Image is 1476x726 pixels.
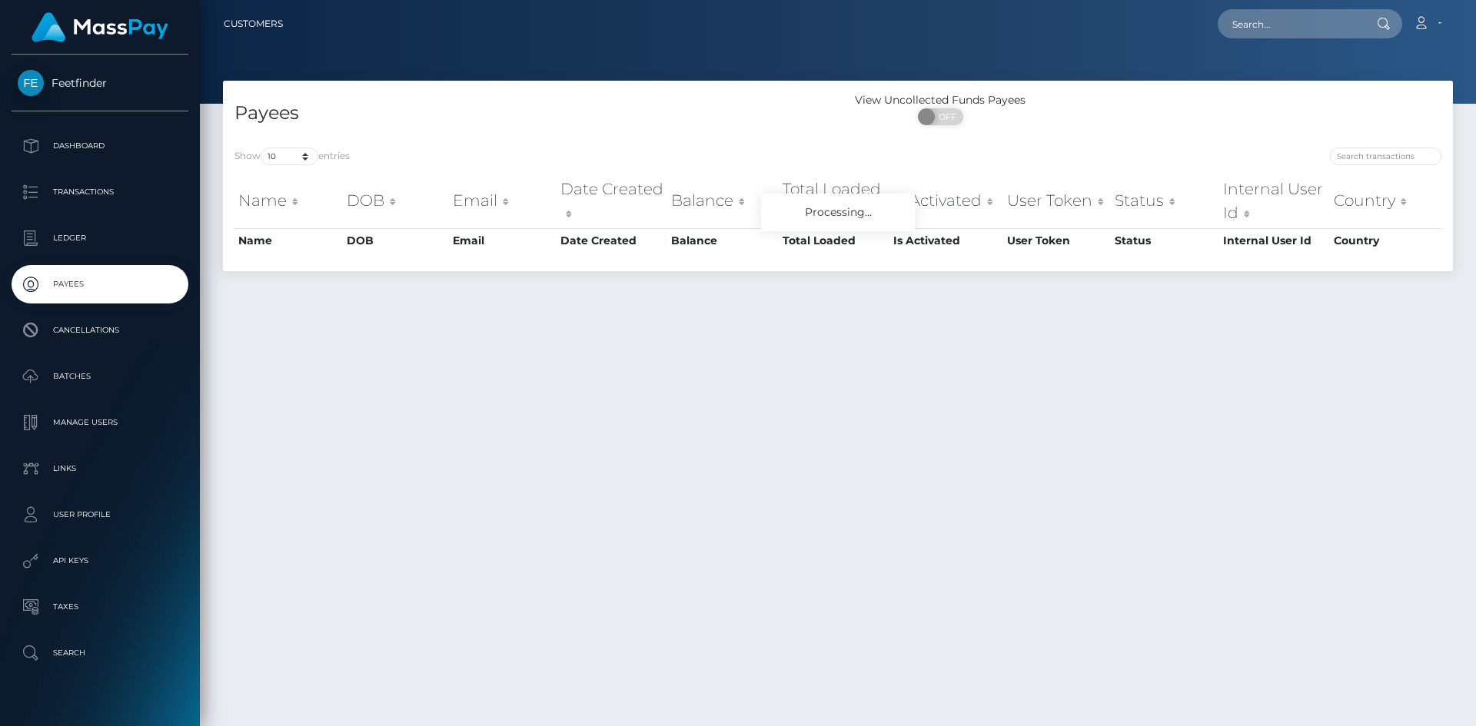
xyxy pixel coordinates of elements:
p: API Keys [18,549,182,572]
th: Balance [667,174,779,228]
th: User Token [1003,174,1111,228]
th: DOB [343,228,449,253]
p: Search [18,641,182,665]
a: Payees [12,265,188,303]
th: DOB [343,174,449,228]
th: Internal User Id [1219,228,1330,253]
th: User Token [1003,228,1111,253]
a: Transactions [12,173,188,211]
th: Email [449,174,557,228]
a: User Profile [12,496,188,534]
th: Date Created [557,228,668,253]
h4: Payees [234,100,826,127]
p: Ledger [18,227,182,250]
th: Date Created [557,174,668,228]
a: Taxes [12,588,188,626]
span: OFF [926,108,965,125]
a: Search [12,634,188,672]
input: Search transactions [1330,148,1441,165]
p: Payees [18,273,182,296]
div: View Uncollected Funds Payees [838,92,1043,108]
p: Manage Users [18,411,182,434]
label: Show entries [234,148,350,165]
a: Manage Users [12,403,188,442]
th: Total Loaded [779,228,889,253]
th: Name [234,228,343,253]
th: Internal User Id [1219,174,1330,228]
th: Balance [667,228,779,253]
th: Country [1330,228,1441,253]
p: User Profile [18,503,182,526]
p: Transactions [18,181,182,204]
a: Ledger [12,219,188,257]
a: Dashboard [12,127,188,165]
th: Is Activated [889,174,1003,228]
img: MassPay Logo [32,12,168,42]
th: Name [234,174,343,228]
p: Dashboard [18,134,182,157]
th: Total Loaded [779,174,889,228]
select: Showentries [261,148,318,165]
span: Feetfinder [12,76,188,90]
th: Status [1111,228,1219,253]
th: Status [1111,174,1219,228]
a: Cancellations [12,311,188,350]
a: Batches [12,357,188,396]
th: Country [1330,174,1441,228]
a: Links [12,449,188,488]
th: Is Activated [889,228,1003,253]
a: Customers [224,8,283,40]
p: Links [18,457,182,480]
div: Processing... [761,194,915,231]
input: Search... [1218,9,1362,38]
p: Batches [18,365,182,388]
a: API Keys [12,542,188,580]
img: Feetfinder [18,70,44,96]
th: Email [449,228,557,253]
p: Cancellations [18,319,182,342]
p: Taxes [18,595,182,618]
